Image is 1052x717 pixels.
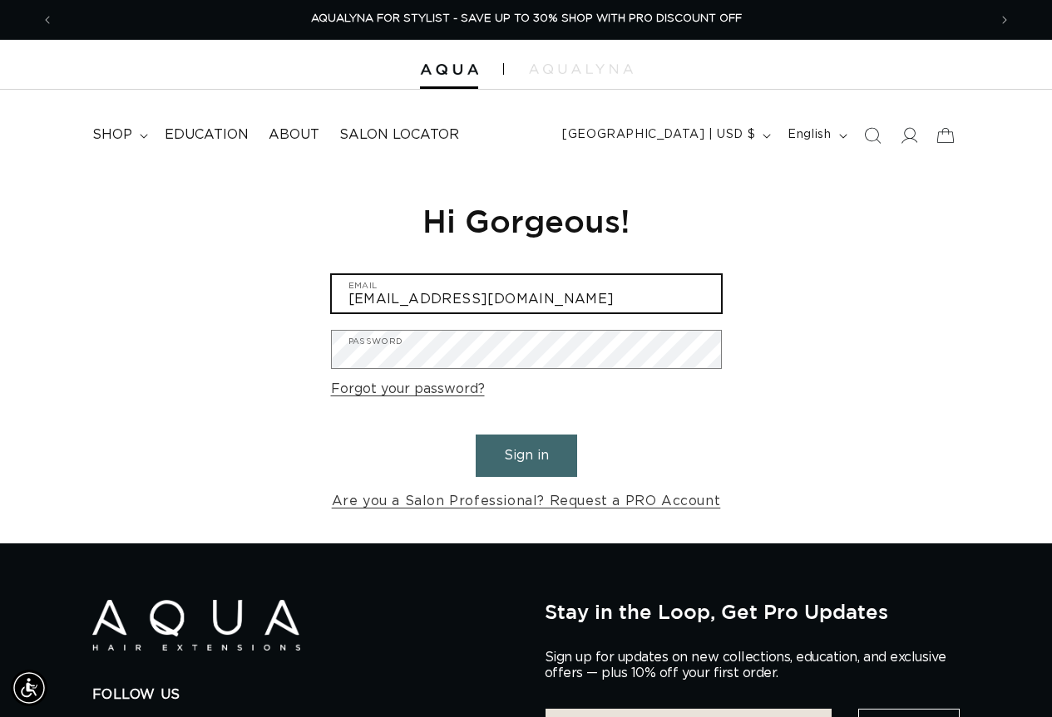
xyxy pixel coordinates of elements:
[331,200,722,241] h1: Hi Gorgeous!
[259,116,329,154] a: About
[29,4,66,36] button: Previous announcement
[11,670,47,706] div: Accessibility Menu
[92,126,132,144] span: shop
[529,64,633,74] img: aqualyna.com
[552,120,778,151] button: [GEOGRAPHIC_DATA] | USD $
[420,64,478,76] img: Aqua Hair Extensions
[332,275,721,312] input: Email
[155,116,259,154] a: Education
[986,4,1023,36] button: Next announcement
[476,435,577,477] button: Sign in
[311,13,742,24] span: AQUALYNA FOR STYLIST - SAVE UP TO 30% SHOP WITH PRO DISCOUNT OFF
[92,600,300,651] img: Aqua Hair Extensions
[854,117,891,154] summary: Search
[562,126,755,144] span: [GEOGRAPHIC_DATA] | USD $
[332,489,721,513] a: Are you a Salon Professional? Request a PRO Account
[831,538,1052,717] iframe: Chat Widget
[788,126,831,144] span: English
[92,686,520,704] h2: Follow Us
[165,126,249,144] span: Education
[331,377,485,401] a: Forgot your password?
[339,126,459,144] span: Salon Locator
[545,650,961,681] p: Sign up for updates on new collections, education, and exclusive offers — plus 10% off your first...
[269,126,319,144] span: About
[778,120,853,151] button: English
[329,116,469,154] a: Salon Locator
[545,600,961,623] h2: Stay in the Loop, Get Pro Updates
[82,116,155,154] summary: shop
